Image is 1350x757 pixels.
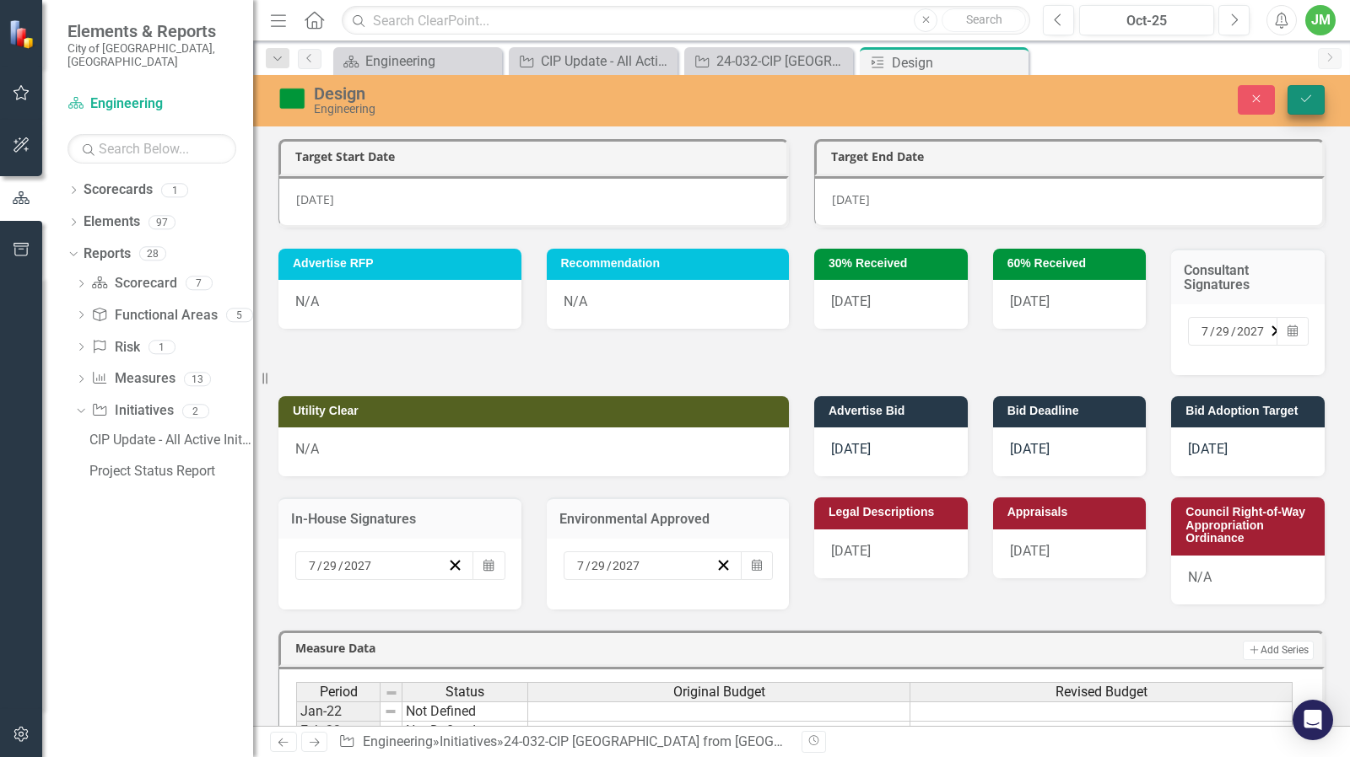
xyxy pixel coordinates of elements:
[91,401,173,421] a: Initiatives
[384,724,397,738] img: 8DAGhfEEPCf229AAAAAElFTkSuQmCC
[278,280,521,329] div: N/A
[84,244,131,264] a: Reports
[1007,257,1138,270] h3: 60% Received
[1188,441,1228,457] span: [DATE]
[1305,5,1336,35] button: JM
[365,51,498,72] div: Engineering
[829,405,959,417] h3: Advertise Bid
[384,705,397,718] img: 8DAGhfEEPCf229AAAAAElFTkSuQmCC
[91,338,139,357] a: Risk
[85,458,253,485] a: Project Status Report
[547,280,790,329] div: N/A
[688,51,849,72] a: 24-032-CIP [GEOGRAPHIC_DATA] from [GEOGRAPHIC_DATA] to [PERSON_NAME][GEOGRAPHIC_DATA] Shared Use ...
[363,733,433,749] a: Engineering
[440,733,497,749] a: Initiatives
[1293,700,1333,740] div: Open Intercom Messenger
[1010,543,1050,559] span: [DATE]
[831,543,871,559] span: [DATE]
[942,8,1026,32] button: Search
[67,21,236,41] span: Elements & Reports
[338,558,343,573] span: /
[829,257,959,270] h3: 30% Received
[966,13,1002,26] span: Search
[1007,405,1138,417] h3: Bid Deadline
[296,722,381,741] td: Feb-22
[1184,263,1312,293] h3: Consultant Signatures
[831,150,1314,163] h3: Target End Date
[337,51,498,72] a: Engineering
[85,427,253,454] a: CIP Update - All Active Initiatives
[8,19,38,49] img: ClearPoint Strategy
[84,212,140,232] a: Elements
[586,558,591,573] span: /
[716,51,849,72] div: 24-032-CIP [GEOGRAPHIC_DATA] from [GEOGRAPHIC_DATA] to [PERSON_NAME][GEOGRAPHIC_DATA] Shared Use ...
[91,274,176,293] a: Scorecard
[161,183,188,197] div: 1
[338,733,789,752] div: » » »
[445,685,484,700] span: Status
[385,686,398,700] img: 8DAGhfEEPCf229AAAAAElFTkSuQmCC
[673,685,765,700] span: Original Budget
[139,247,166,261] div: 28
[91,306,217,325] a: Functional Areas
[831,441,871,457] span: [DATE]
[1185,506,1316,545] h3: Council Right-of-Way Appropriation Ordinance
[314,103,859,115] div: Engineering
[1171,556,1325,604] div: N/A
[184,372,211,386] div: 13
[561,257,781,270] h3: Recommendation
[296,701,381,722] td: Jan-22
[1210,324,1215,339] span: /
[1010,441,1050,457] span: [DATE]
[278,427,789,476] div: N/A
[291,512,509,527] h3: In-House Signatures
[295,150,778,163] h3: Target Start Date
[504,733,1212,749] a: 24-032-CIP [GEOGRAPHIC_DATA] from [GEOGRAPHIC_DATA] to [PERSON_NAME][GEOGRAPHIC_DATA] Shared Use ...
[89,464,253,479] div: Project Status Report
[1079,5,1214,35] button: Oct-25
[831,293,871,309] span: [DATE]
[91,369,175,389] a: Measures
[513,51,673,72] a: CIP Update - All Active Initiatives
[148,340,175,354] div: 1
[148,215,175,229] div: 97
[317,558,322,573] span: /
[1056,685,1147,700] span: Revised Budget
[1243,641,1314,659] button: Add Series
[67,41,236,69] small: City of [GEOGRAPHIC_DATA], [GEOGRAPHIC_DATA]
[89,432,253,448] div: CIP Update - All Active Initiatives
[1007,506,1138,518] h3: Appraisals
[296,191,334,207] span: [DATE]
[1010,293,1050,309] span: [DATE]
[182,404,209,418] div: 2
[186,276,213,291] div: 7
[293,257,513,270] h3: Advertise RFP
[67,94,236,114] a: Engineering
[402,722,528,741] td: Not Defined
[320,685,358,700] span: Period
[295,642,834,654] h3: Measure Data
[559,512,777,527] h3: Environmental Approved
[226,308,253,322] div: 5
[278,85,305,112] img: On Target
[1185,405,1316,417] h3: Bid Adoption Target
[402,701,528,722] td: Not Defined
[892,52,1024,73] div: Design
[541,51,673,72] div: CIP Update - All Active Initiatives
[67,134,236,164] input: Search Below...
[829,506,959,518] h3: Legal Descriptions
[607,558,612,573] span: /
[1231,324,1236,339] span: /
[84,180,153,200] a: Scorecards
[314,84,859,103] div: Design
[342,6,1030,35] input: Search ClearPoint...
[1085,11,1208,31] div: Oct-25
[293,405,780,417] h3: Utility Clear
[832,191,870,207] span: [DATE]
